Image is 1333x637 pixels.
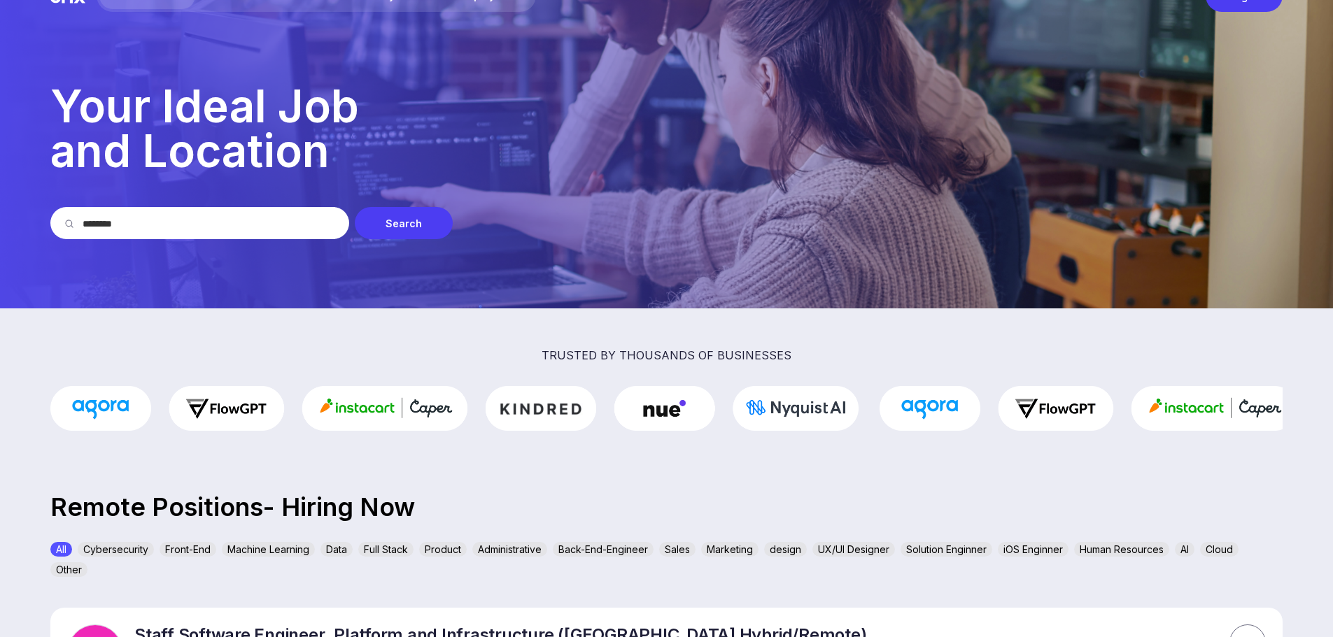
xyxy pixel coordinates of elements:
[50,84,1283,173] p: Your Ideal Job and Location
[78,542,154,557] div: Cybersecurity
[50,562,87,577] div: Other
[553,542,654,557] div: Back-End-Engineer
[419,542,467,557] div: Product
[764,542,807,557] div: design
[358,542,414,557] div: Full Stack
[701,542,759,557] div: Marketing
[320,542,353,557] div: Data
[812,542,895,557] div: UX/UI Designer
[355,207,453,239] div: Search
[998,542,1068,557] div: iOS Enginner
[659,542,696,557] div: Sales
[50,542,72,557] div: All
[222,542,315,557] div: Machine Learning
[1175,542,1194,557] div: AI
[160,542,216,557] div: Front-End
[472,542,547,557] div: Administrative
[901,542,992,557] div: Solution Enginner
[1200,542,1239,557] div: Cloud
[1074,542,1169,557] div: Human Resources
